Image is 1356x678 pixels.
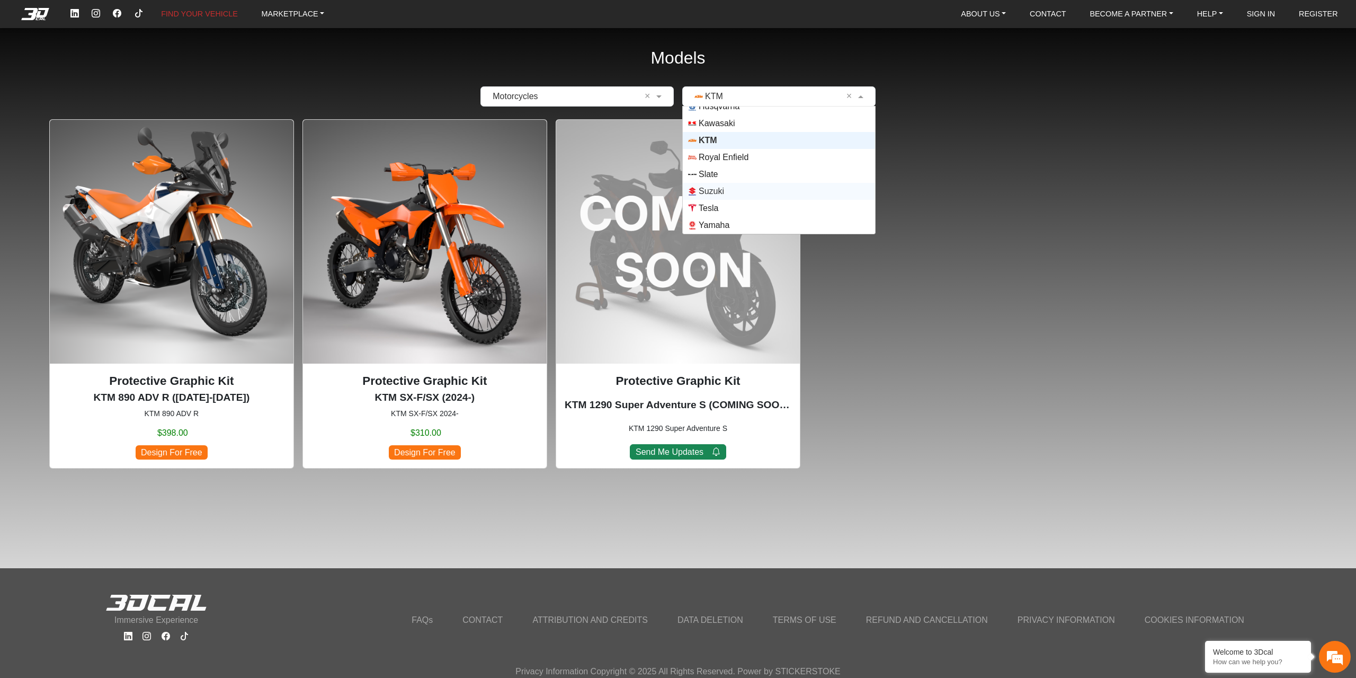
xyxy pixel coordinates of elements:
button: Send Me Updates [630,444,727,460]
img: Suzuki [688,187,697,196]
a: MARKETPLACE [257,5,329,23]
div: Welcome to 3Dcal [1213,648,1303,656]
a: HELP [1193,5,1227,23]
a: CONTACT [1025,5,1070,23]
textarea: Type your message and hit 'Enter' [5,276,202,313]
span: Clean Field [846,90,855,103]
div: KTM SX-F/SX 2024- [302,119,547,469]
div: Chat with us now [71,56,194,69]
p: Protective Graphic Kit [565,372,791,390]
a: COOKIES INFORMATION [1138,611,1251,630]
span: Suzuki [699,185,724,198]
p: Privacy Information Copyright © 2025 All Rights Reserved. Power by STICKERSTOKE [515,665,841,678]
span: KTM [699,134,717,147]
a: FAQs [405,611,439,630]
a: FIND YOUR VEHICLE [157,5,242,23]
p: KTM SX-F/SX (2024-) [311,390,538,406]
p: How can we help you? [1213,658,1303,666]
small: KTM 890 ADV R [58,408,285,419]
span: $310.00 [411,427,441,439]
a: TERMS OF USE [766,611,843,630]
span: We're online! [61,125,146,225]
a: DATA DELETION [671,611,750,630]
p: KTM 890 ADV R (2023-2025) [58,390,285,406]
p: Protective Graphic Kit [311,372,538,390]
p: Protective Graphic Kit [58,372,285,390]
p: KTM 1290 Super Adventure S (COMING SOON) (2024) [565,398,791,413]
img: Husqvarna [688,102,697,111]
span: Tesla [699,202,718,215]
span: Royal Enfield [699,151,748,164]
a: ATTRIBUTION AND CREDITS [526,611,654,630]
span: $398.00 [157,427,188,439]
img: Royal Enfield [688,153,697,162]
div: Minimize live chat window [174,5,199,31]
div: Navigation go back [12,55,28,71]
a: ABOUT US [957,5,1010,23]
a: REGISTER [1295,5,1342,23]
span: Design For Free [389,445,461,460]
div: FAQs [71,313,137,346]
h2: Models [650,34,705,82]
img: Tesla [688,204,697,213]
span: Husqvarna [699,100,739,113]
span: Yamaha [699,219,729,232]
p: Immersive Experience [105,614,207,627]
div: Articles [136,313,202,346]
a: SIGN IN [1243,5,1280,23]
span: Clean Field [645,90,654,103]
span: Conversation [5,332,71,339]
div: KTM 890 ADV R [49,119,294,469]
small: KTM 1290 Super Adventure S [565,423,791,434]
div: KTM 1290 Super Adventure S [556,119,800,469]
img: KTM [688,136,697,145]
span: Design For Free [136,445,208,460]
span: Kawasaki [699,117,735,130]
img: Kawasaki [688,119,697,128]
a: CONTACT [456,611,509,630]
img: Slate [688,170,697,179]
img: SX-F/SXnull2024- [303,120,547,364]
small: KTM SX-F/SX 2024- [311,408,538,419]
img: Yamaha [688,221,697,230]
ng-dropdown-panel: Options List [682,106,876,234]
img: 890 ADV R null2023-2025 [50,120,293,364]
a: BECOME A PARTNER [1085,5,1177,23]
a: PRIVACY INFORMATION [1011,611,1121,630]
a: REFUND AND CANCELLATION [860,611,994,630]
span: Slate [699,168,718,181]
